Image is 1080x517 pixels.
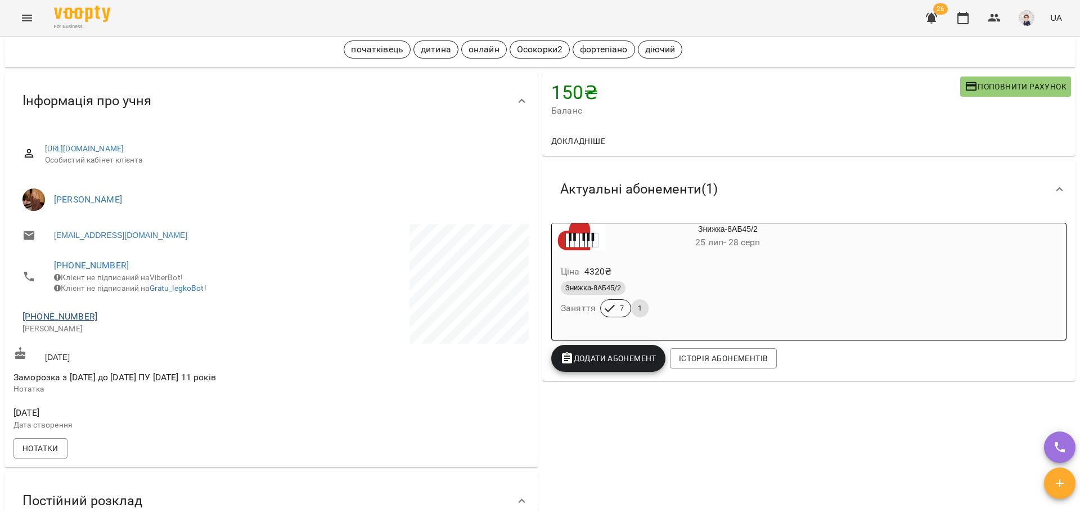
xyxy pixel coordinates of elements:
[421,43,451,56] p: дитина
[631,303,649,313] span: 1
[552,223,606,250] div: Знижка-8АБ45/2
[45,144,124,153] a: [URL][DOMAIN_NAME]
[645,43,676,56] p: діючий
[351,43,403,56] p: початківець
[1019,10,1034,26] img: aa85c507d3ef63538953964a1cec316d.png
[54,194,122,205] a: [PERSON_NAME]
[606,223,850,250] div: Знижка-8АБ45/2
[45,155,520,166] span: Особистий кабінет клієнта
[584,265,612,278] p: 4320 ₴
[344,41,411,59] div: початківець
[517,43,562,56] p: Осокорки2
[547,131,610,151] button: Докладніше
[679,352,768,365] span: Історія абонементів
[54,23,110,30] span: For Business
[461,41,507,59] div: онлайн
[22,492,142,510] span: Постійний розклад
[13,420,269,431] p: Дата створення
[13,438,67,458] button: Нотатки
[560,352,656,365] span: Додати Абонемент
[561,283,625,293] span: Знижка-8АБ45/2
[638,41,683,59] div: діючий
[573,41,634,59] div: фортепіано
[54,6,110,22] img: Voopty Logo
[695,237,760,248] span: 25 лип - 28 серп
[1046,7,1066,28] button: UA
[542,160,1075,218] div: Актуальні абонементи(1)
[22,92,151,110] span: Інформація про учня
[54,273,183,282] span: Клієнт не підписаний на ViberBot!
[22,188,45,211] img: Юлія ПОГОРЄЛОВА
[960,77,1071,97] button: Поповнити рахунок
[22,311,97,322] a: [PHONE_NUMBER]
[552,223,850,331] button: Знижка-8АБ45/225 лип- 28 серпЦіна4320₴Знижка-8АБ45/2Заняття71
[413,41,458,59] div: дитина
[551,134,605,148] span: Докладніше
[54,260,129,271] a: [PHONE_NUMBER]
[965,80,1066,93] span: Поповнити рахунок
[613,303,631,313] span: 7
[54,230,187,241] a: [EMAIL_ADDRESS][DOMAIN_NAME]
[469,43,499,56] p: онлайн
[11,344,271,365] div: [DATE]
[561,300,596,316] h6: Заняття
[510,41,570,59] div: Осокорки2
[22,323,260,335] p: [PERSON_NAME]
[54,284,206,293] span: Клієнт не підписаний на !
[580,43,627,56] p: фортепіано
[551,81,960,104] h4: 150 ₴
[933,3,948,15] span: 26
[13,384,269,395] p: Нотатка
[13,406,269,420] span: [DATE]
[561,264,580,280] h6: Ціна
[22,442,58,455] span: Нотатки
[150,284,204,293] a: Gratu_legkoBot
[560,181,718,198] span: Актуальні абонементи ( 1 )
[1050,12,1062,24] span: UA
[4,72,538,130] div: Інформація про учня
[670,348,777,368] button: Історія абонементів
[551,345,665,372] button: Додати Абонемент
[13,5,40,32] button: Menu
[551,104,960,118] span: Баланс
[13,372,216,383] span: Заморозка з [DATE] до [DATE] ПУ [DATE] 11 років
